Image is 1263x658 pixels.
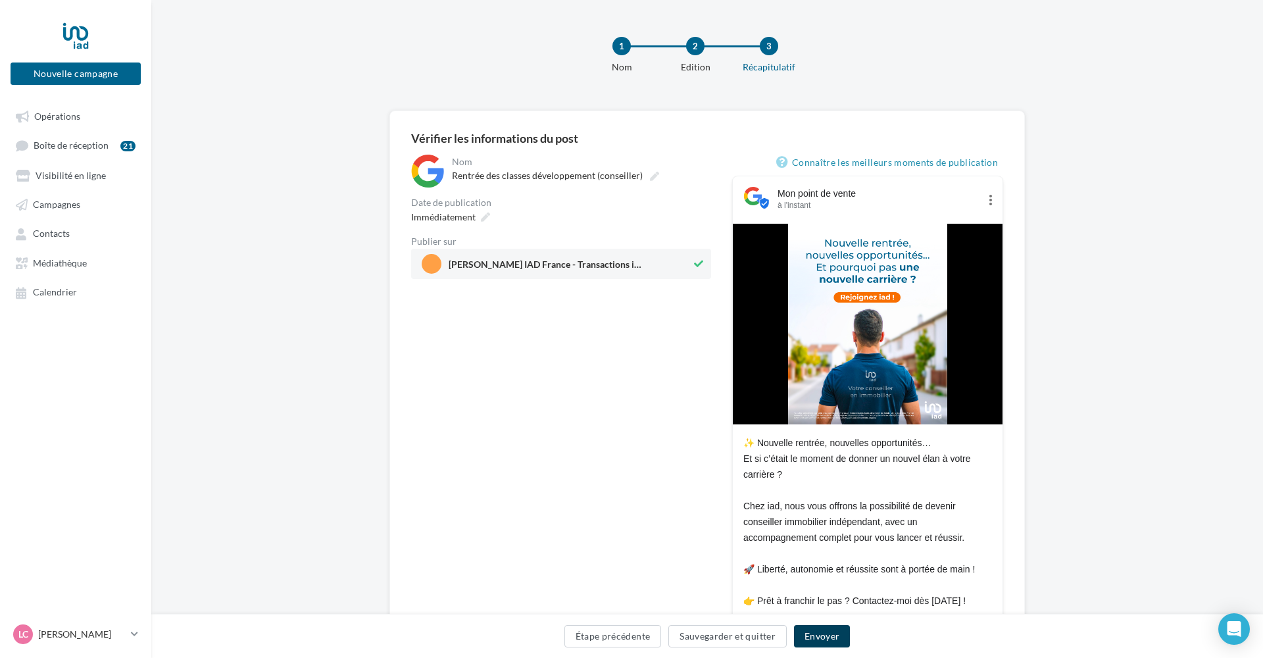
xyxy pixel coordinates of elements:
a: LC [PERSON_NAME] [11,622,141,647]
a: Boîte de réception21 [8,133,143,157]
div: Nom [580,61,664,74]
a: Connaître les meilleurs moments de publication [776,155,1003,170]
span: Calendrier [33,287,77,298]
span: Boîte de réception [34,140,109,151]
a: Opérations [8,104,143,128]
div: Publier sur [411,237,711,246]
a: Campagnes [8,192,143,216]
span: Rentrée des classes développement (conseiller) [452,170,643,181]
div: Nom [452,157,708,166]
span: Contacts [33,228,70,240]
div: à l'instant [778,200,979,211]
div: Edition [653,61,737,74]
div: 3 [760,37,778,55]
button: Sauvegarder et quitter [668,625,787,647]
button: Étape précédente [564,625,662,647]
p: [PERSON_NAME] [38,628,126,641]
a: Contacts [8,221,143,245]
button: Envoyer [794,625,850,647]
a: Médiathèque [8,251,143,274]
span: Campagnes [33,199,80,210]
div: Mon point de vente [778,187,979,200]
span: Visibilité en ligne [36,170,106,181]
div: 2 [686,37,705,55]
div: Récapitulatif [727,61,811,74]
span: Immédiatement [411,211,476,222]
div: Open Intercom Messenger [1218,613,1250,645]
img: Post_4_5_rentree_2025_(version_dvpt)_1 [788,224,947,424]
div: 21 [120,141,136,151]
button: Nouvelle campagne [11,63,141,85]
div: 1 [612,37,631,55]
div: Vérifier les informations du post [411,132,1003,144]
a: Calendrier [8,280,143,303]
div: ✨ Nouvelle rentrée, nouvelles opportunités… Et si c’était le moment de donner un nouvel élan à vo... [743,435,992,609]
div: Date de publication [411,198,711,207]
span: Médiathèque [33,257,87,268]
span: Opérations [34,111,80,122]
a: Visibilité en ligne [8,163,143,187]
span: LC [18,628,28,641]
span: [PERSON_NAME] IAD France - Transactions immobilières et Fonds de commerce sur [GEOGRAPHIC_DATA] e... [449,260,646,274]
